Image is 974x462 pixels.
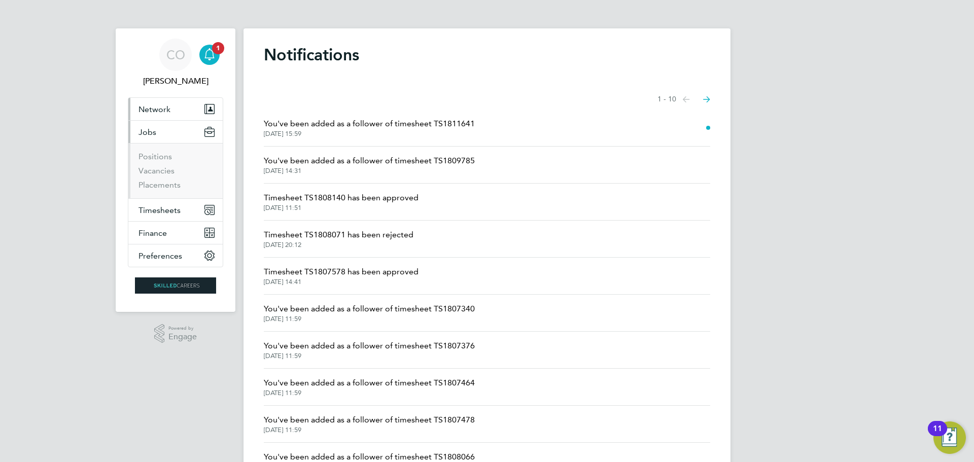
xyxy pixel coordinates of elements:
a: You've been added as a follower of timesheet TS1807376[DATE] 11:59 [264,340,475,360]
span: Timesheets [138,205,181,215]
button: Network [128,98,223,120]
span: [DATE] 11:59 [264,426,475,434]
div: 11 [933,429,942,442]
a: You've been added as a follower of timesheet TS1811641[DATE] 15:59 [264,118,475,138]
span: Timesheet TS1807578 has been approved [264,266,419,278]
button: Jobs [128,121,223,143]
a: Timesheet TS1808071 has been rejected[DATE] 20:12 [264,229,413,249]
span: [DATE] 14:41 [264,278,419,286]
a: Placements [138,180,181,190]
span: You've been added as a follower of timesheet TS1809785 [264,155,475,167]
a: You've been added as a follower of timesheet TS1807340[DATE] 11:59 [264,303,475,323]
nav: Select page of notifications list [657,89,710,110]
span: You've been added as a follower of timesheet TS1807340 [264,303,475,315]
a: You've been added as a follower of timesheet TS1809785[DATE] 14:31 [264,155,475,175]
span: CO [166,48,185,61]
span: Engage [168,333,197,341]
a: Timesheet TS1807578 has been approved[DATE] 14:41 [264,266,419,286]
a: You've been added as a follower of timesheet TS1807464[DATE] 11:59 [264,377,475,397]
div: Jobs [128,143,223,198]
a: 1 [199,39,220,71]
span: 1 - 10 [657,94,676,104]
button: Open Resource Center, 11 new notifications [933,421,966,454]
span: [DATE] 15:59 [264,130,475,138]
img: skilledcareers-logo-retina.png [135,277,216,294]
a: Powered byEngage [154,324,197,343]
span: 1 [212,42,224,54]
span: You've been added as a follower of timesheet TS1807464 [264,377,475,389]
span: [DATE] 11:59 [264,315,475,323]
span: Powered by [168,324,197,333]
span: Timesheet TS1808071 has been rejected [264,229,413,241]
a: Vacancies [138,166,175,175]
span: Preferences [138,251,182,261]
span: [DATE] 11:59 [264,352,475,360]
span: [DATE] 11:51 [264,204,419,212]
h1: Notifications [264,45,710,65]
span: [DATE] 11:59 [264,389,475,397]
a: CO[PERSON_NAME] [128,39,223,87]
a: Positions [138,152,172,161]
span: [DATE] 14:31 [264,167,475,175]
span: You've been added as a follower of timesheet TS1807478 [264,414,475,426]
a: Go to home page [128,277,223,294]
button: Preferences [128,244,223,267]
span: [DATE] 20:12 [264,241,413,249]
span: Network [138,104,170,114]
span: You've been added as a follower of timesheet TS1807376 [264,340,475,352]
span: Ciara O'Connell [128,75,223,87]
span: Timesheet TS1808140 has been approved [264,192,419,204]
nav: Main navigation [116,28,235,312]
span: Jobs [138,127,156,137]
button: Timesheets [128,199,223,221]
span: You've been added as a follower of timesheet TS1811641 [264,118,475,130]
a: You've been added as a follower of timesheet TS1807478[DATE] 11:59 [264,414,475,434]
a: Timesheet TS1808140 has been approved[DATE] 11:51 [264,192,419,212]
span: Finance [138,228,167,238]
button: Finance [128,222,223,244]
